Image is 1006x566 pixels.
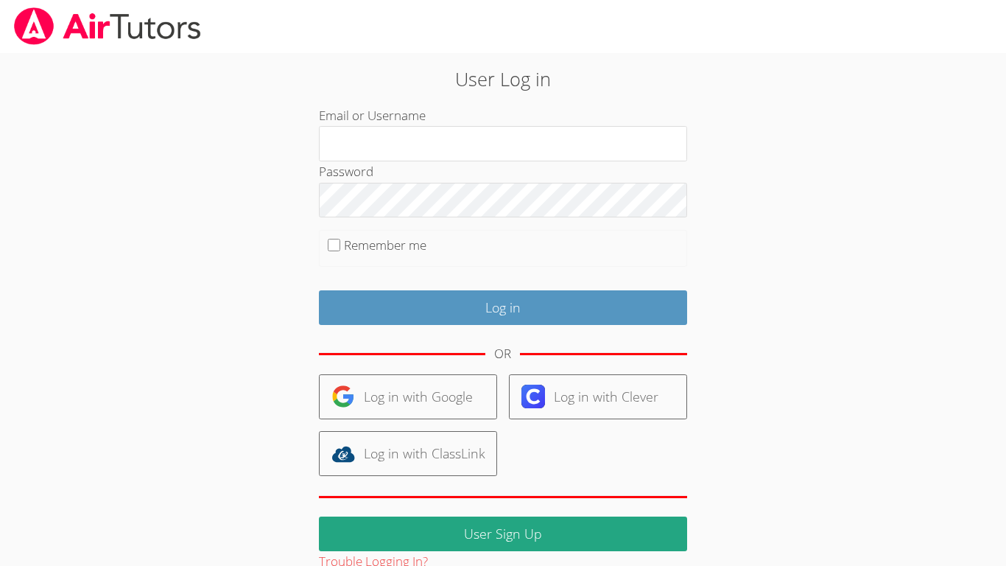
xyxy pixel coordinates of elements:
a: Log in with Clever [509,374,687,419]
img: clever-logo-6eab21bc6e7a338710f1a6ff85c0baf02591cd810cc4098c63d3a4b26e2feb20.svg [521,385,545,408]
a: Log in with ClassLink [319,431,497,476]
h2: User Log in [231,65,775,93]
a: Log in with Google [319,374,497,419]
label: Remember me [344,237,426,254]
a: User Sign Up [319,517,687,551]
label: Email or Username [319,107,426,124]
img: classlink-logo-d6bb404cc1216ec64c9a2012d9dc4662098be43eaf13dc465df04b49fa7ab582.svg [331,442,355,466]
img: airtutors_banner-c4298cdbf04f3fff15de1276eac7730deb9818008684d7c2e4769d2f7ddbe033.png [13,7,203,45]
label: Password [319,163,373,180]
input: Log in [319,290,687,325]
div: OR [494,343,511,365]
img: google-logo-50288ca7cdecda66e5e0955fdab243c47b7ad437acaf1139b6f446037453330a.svg [331,385,355,408]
